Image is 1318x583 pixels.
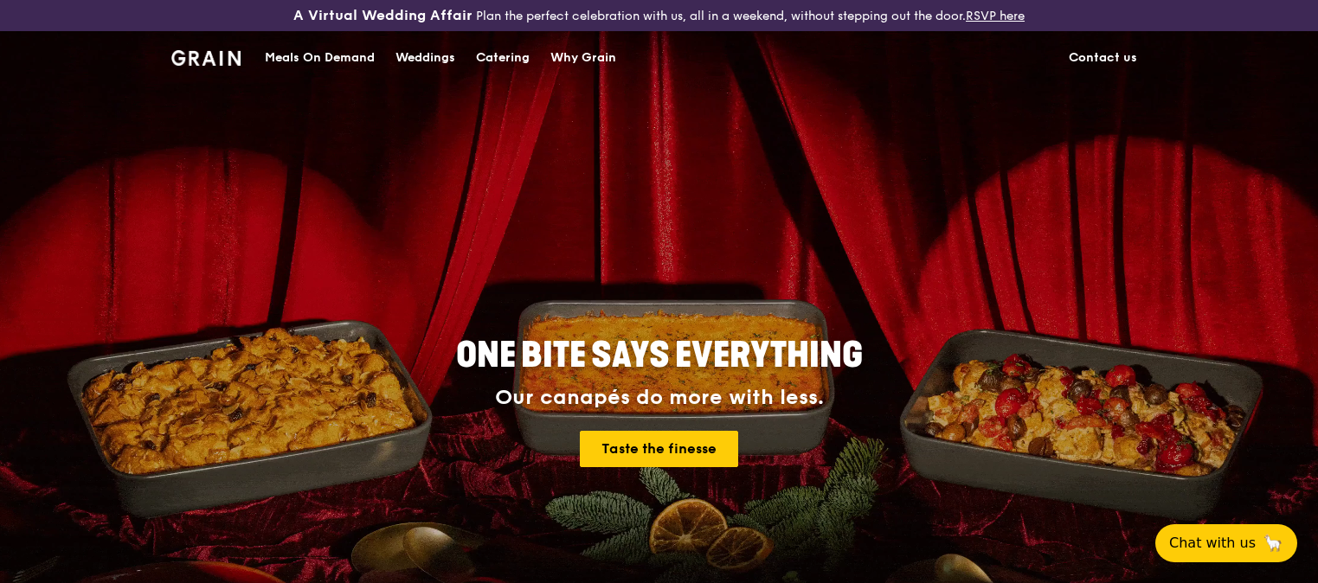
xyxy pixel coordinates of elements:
a: RSVP here [966,9,1025,23]
span: Chat with us [1169,533,1256,554]
div: Why Grain [550,32,616,84]
div: Meals On Demand [265,32,375,84]
a: Weddings [385,32,466,84]
span: 🦙 [1263,533,1283,554]
a: Contact us [1058,32,1148,84]
div: Catering [476,32,530,84]
div: Weddings [395,32,455,84]
a: GrainGrain [171,30,241,82]
a: Why Grain [540,32,627,84]
div: Our canapés do more with less. [348,386,971,410]
img: Grain [171,50,241,66]
div: Plan the perfect celebration with us, all in a weekend, without stepping out the door. [220,7,1098,24]
button: Chat with us🦙 [1155,524,1297,562]
h3: A Virtual Wedding Affair [293,7,473,24]
a: Catering [466,32,540,84]
span: ONE BITE SAYS EVERYTHING [456,335,863,376]
a: Taste the finesse [580,431,738,467]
